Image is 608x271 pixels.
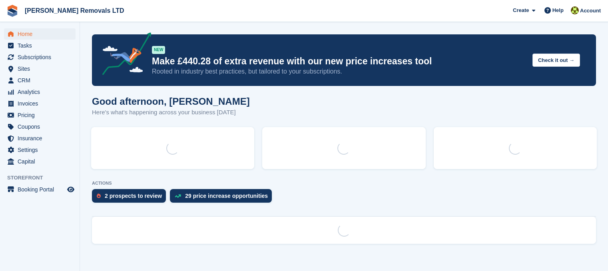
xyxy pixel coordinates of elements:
[152,56,526,67] p: Make £440.28 of extra revenue with our new price increases tool
[18,40,66,51] span: Tasks
[580,7,601,15] span: Account
[96,32,152,78] img: price-adjustments-announcement-icon-8257ccfd72463d97f412b2fc003d46551f7dbcb40ab6d574587a9cd5c0d94...
[4,40,76,51] a: menu
[66,185,76,194] a: Preview store
[18,98,66,109] span: Invoices
[4,144,76,155] a: menu
[18,86,66,98] span: Analytics
[18,133,66,144] span: Insurance
[97,193,101,198] img: prospect-51fa495bee0391a8d652442698ab0144808aea92771e9ea1ae160a38d050c398.svg
[185,193,268,199] div: 29 price increase opportunities
[18,110,66,121] span: Pricing
[7,174,80,182] span: Storefront
[152,67,526,76] p: Rooted in industry best practices, but tailored to your subscriptions.
[4,86,76,98] a: menu
[513,6,529,14] span: Create
[92,181,596,186] p: ACTIONS
[4,133,76,144] a: menu
[18,121,66,132] span: Coupons
[92,108,250,117] p: Here's what's happening across your business [DATE]
[170,189,276,207] a: 29 price increase opportunities
[4,121,76,132] a: menu
[22,4,128,17] a: [PERSON_NAME] Removals LTD
[18,75,66,86] span: CRM
[532,54,580,67] button: Check it out →
[4,184,76,195] a: menu
[4,75,76,86] a: menu
[4,110,76,121] a: menu
[175,194,181,198] img: price_increase_opportunities-93ffe204e8149a01c8c9dc8f82e8f89637d9d84a8eef4429ea346261dce0b2c0.svg
[105,193,162,199] div: 2 prospects to review
[4,63,76,74] a: menu
[552,6,564,14] span: Help
[4,156,76,167] a: menu
[571,6,579,14] img: Sean Glenn
[4,52,76,63] a: menu
[152,46,165,54] div: NEW
[4,98,76,109] a: menu
[92,189,170,207] a: 2 prospects to review
[6,5,18,17] img: stora-icon-8386f47178a22dfd0bd8f6a31ec36ba5ce8667c1dd55bd0f319d3a0aa187defe.svg
[18,28,66,40] span: Home
[4,28,76,40] a: menu
[18,156,66,167] span: Capital
[92,96,250,107] h1: Good afternoon, [PERSON_NAME]
[18,144,66,155] span: Settings
[18,63,66,74] span: Sites
[18,52,66,63] span: Subscriptions
[18,184,66,195] span: Booking Portal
